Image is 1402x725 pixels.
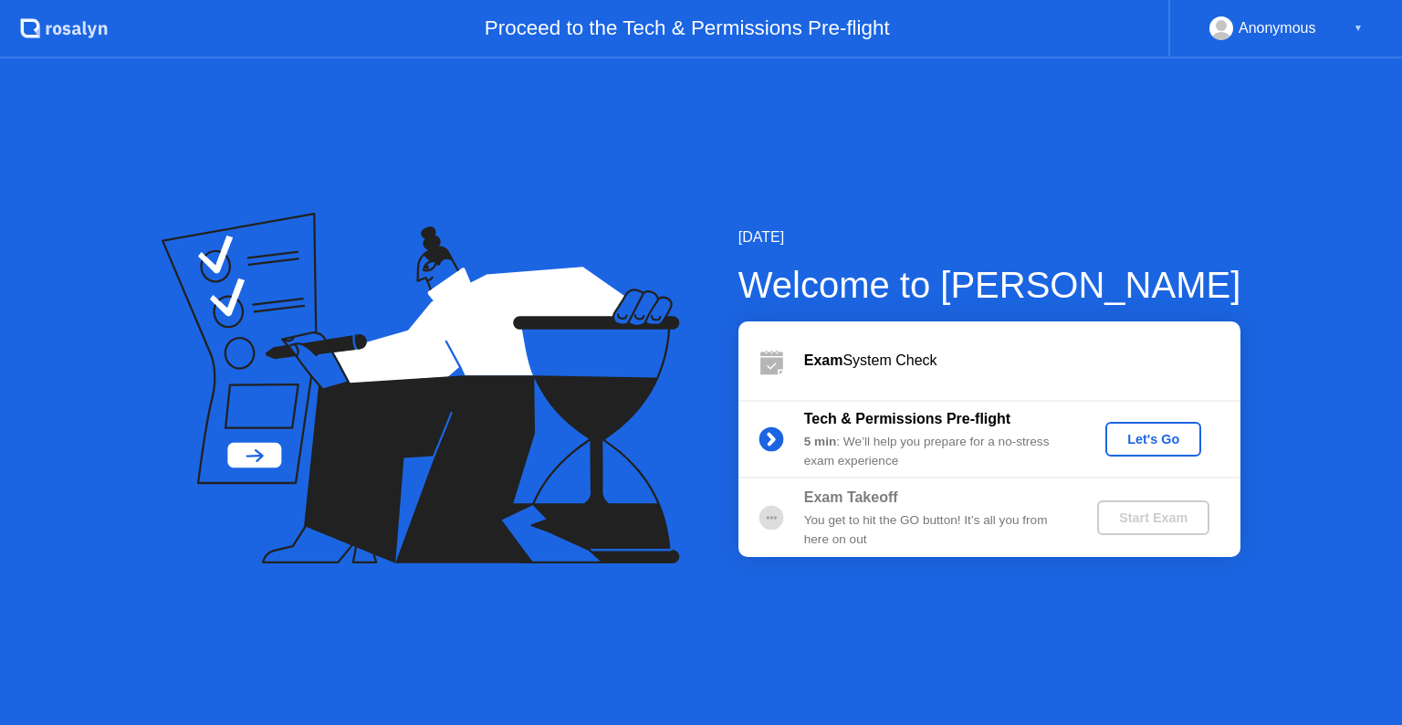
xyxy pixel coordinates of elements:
b: Tech & Permissions Pre-flight [804,411,1010,426]
div: Start Exam [1104,510,1202,525]
b: Exam Takeoff [804,489,898,505]
button: Let's Go [1105,422,1201,457]
div: Anonymous [1239,16,1316,40]
div: [DATE] [738,226,1241,248]
div: You get to hit the GO button! It’s all you from here on out [804,511,1067,549]
button: Start Exam [1097,500,1209,535]
div: Let's Go [1113,432,1194,447]
b: Exam [804,352,843,368]
div: System Check [804,350,1240,372]
div: : We’ll help you prepare for a no-stress exam experience [804,433,1067,470]
div: ▼ [1354,16,1363,40]
b: 5 min [804,435,837,448]
div: Welcome to [PERSON_NAME] [738,257,1241,312]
